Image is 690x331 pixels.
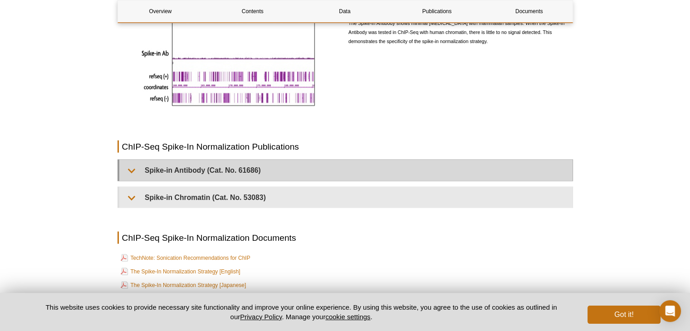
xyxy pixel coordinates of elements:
[486,0,572,22] a: Documents
[119,160,573,180] summary: Spike-in Antibody (Cat. No. 61686)
[121,253,250,263] a: TechNote: Sonication Recommendations for ChIP
[30,302,573,321] p: This website uses cookies to provide necessary site functionality and improve your online experie...
[325,313,370,321] button: cookie settings
[659,300,681,322] div: Open Intercom Messenger
[121,280,246,291] a: The Spike-In Normalization Strategy [Japanese]
[118,0,203,22] a: Overview
[121,266,240,277] a: The Spike-In Normalization Strategy [English]
[117,232,573,244] h2: ChIP-Seq Spike-In Normalization Documents
[210,0,295,22] a: Contents
[117,141,573,153] h2: ChIP-Seq Spike-In Normalization Publications
[348,20,564,44] span: The Spike-in Antibody shows minimal [MEDICAL_DATA] with mammalian samples. When the Spike-in Anti...
[587,306,660,324] button: Got it!
[240,313,282,321] a: Privacy Policy
[394,0,480,22] a: Publications
[138,12,321,113] img: Specificity of the Spike-in Antibody
[302,0,387,22] a: Data
[119,187,573,208] summary: Spike-in Chromatin (Cat. No. 53083)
